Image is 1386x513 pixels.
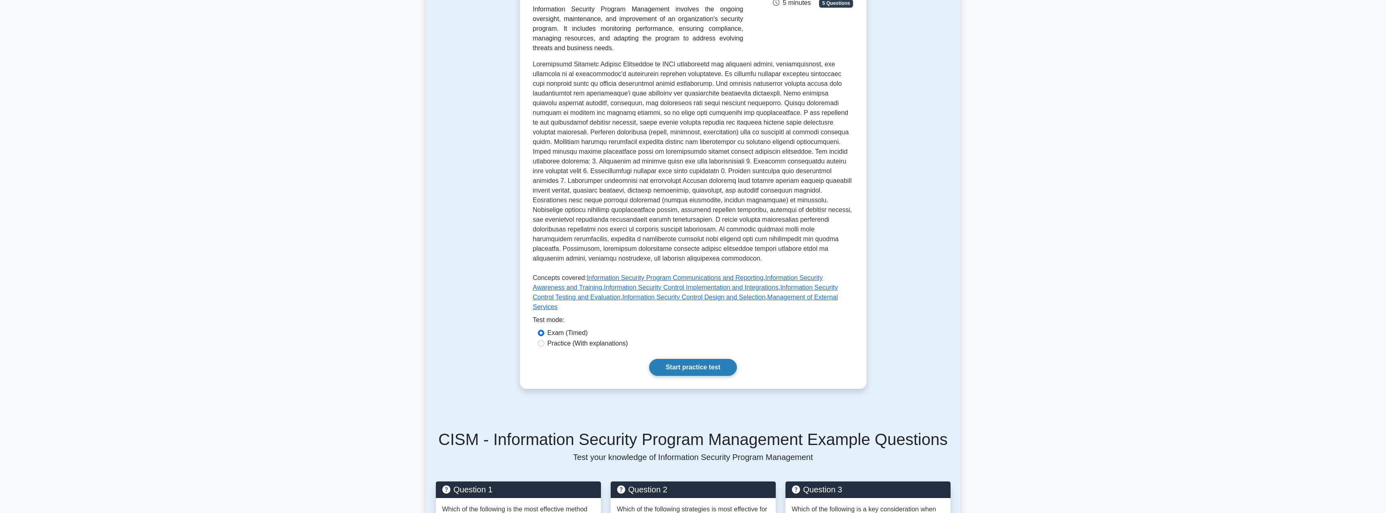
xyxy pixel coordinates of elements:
[442,485,594,494] h5: Question 1
[533,59,853,267] p: Loremipsumd Sitametc Adipisc Elitseddoe te INCI utlaboreetd mag aliquaeni admini, veniamquisnost,...
[622,294,766,301] a: Information Security Control Design and Selection
[533,315,853,328] div: Test mode:
[533,4,743,53] div: Information Security Program Management involves the ongoing oversight, maintenance, and improvem...
[548,328,588,338] label: Exam (Timed)
[548,339,628,348] label: Practice (With explanations)
[533,273,853,315] p: Concepts covered: , , , , ,
[792,485,944,494] h5: Question 3
[436,452,951,462] p: Test your knowledge of Information Security Program Management
[587,274,764,281] a: Information Security Program Communications and Reporting
[604,284,778,291] a: Information Security Control Implementation and Integrations
[649,359,737,376] a: Start practice test
[617,485,769,494] h5: Question 2
[436,430,951,449] h5: CISM - Information Security Program Management Example Questions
